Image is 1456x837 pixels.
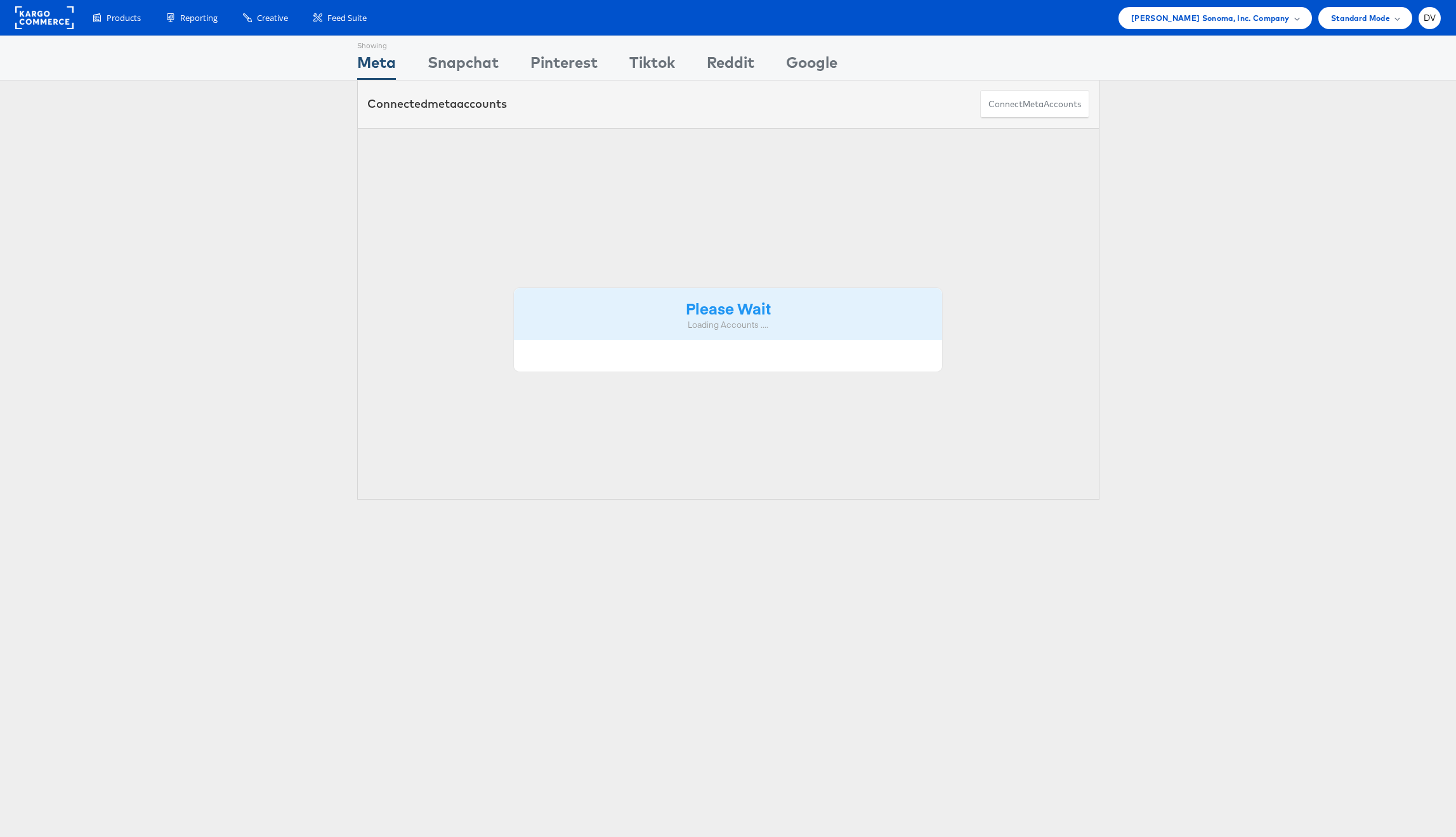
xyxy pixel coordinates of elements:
[707,51,754,80] div: Reddit
[980,90,1089,119] button: ConnectmetaAccounts
[257,12,288,24] span: Creative
[523,319,933,331] div: Loading Accounts ....
[1331,11,1390,25] span: Standard Mode
[428,96,457,111] span: meta
[428,51,499,80] div: Snapchat
[180,12,218,24] span: Reporting
[357,36,396,51] div: Showing
[530,51,598,80] div: Pinterest
[1424,14,1436,22] span: DV
[686,297,771,318] strong: Please Wait
[367,96,507,112] div: Connected accounts
[786,51,837,80] div: Google
[357,51,396,80] div: Meta
[1023,98,1044,110] span: meta
[327,12,367,24] span: Feed Suite
[107,12,141,24] span: Products
[629,51,675,80] div: Tiktok
[1131,11,1290,25] span: [PERSON_NAME] Sonoma, Inc. Company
